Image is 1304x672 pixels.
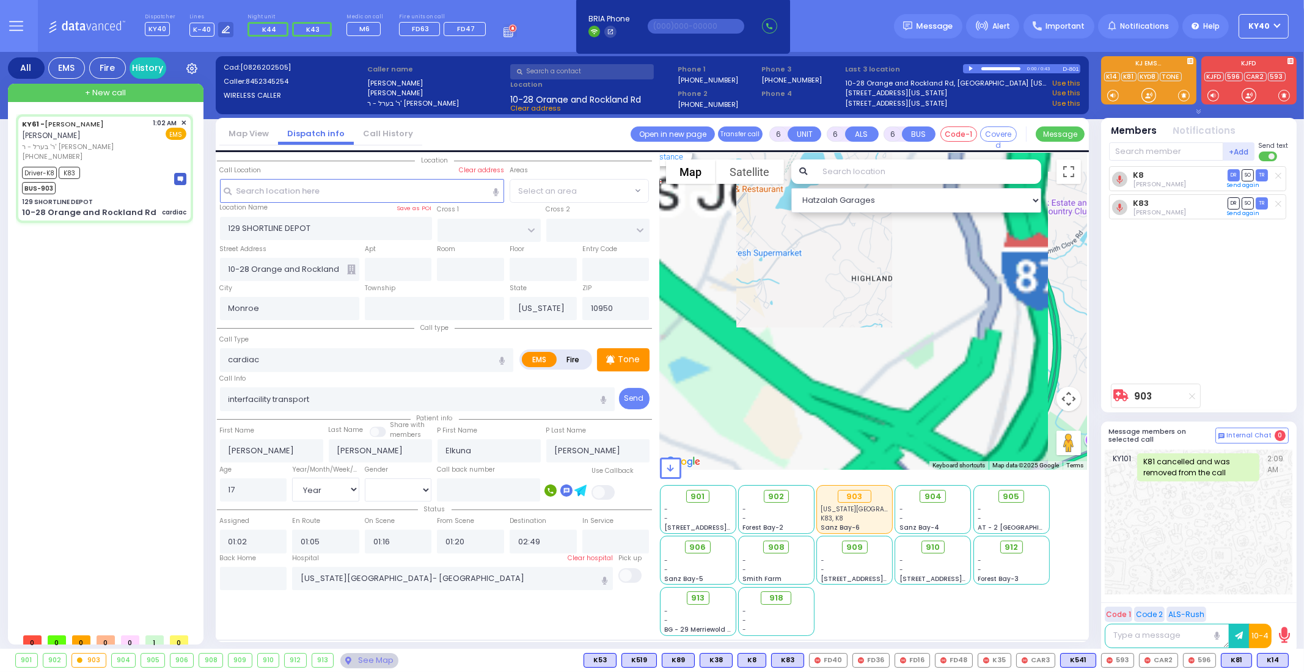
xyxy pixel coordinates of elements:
span: [STREET_ADDRESS][PERSON_NAME] [821,574,937,583]
div: / [1038,62,1040,76]
button: Drag Pegman onto the map to open Street View [1057,431,1081,455]
input: Search location here [220,179,505,202]
div: 593 [1101,653,1134,668]
a: Use this [1052,78,1080,89]
span: Clear address [510,103,561,113]
div: 913 [312,654,334,667]
div: BLS [1221,653,1252,668]
span: KY101 [1113,453,1137,481]
img: red-radio-icon.svg [1145,657,1151,663]
label: Use Callback [592,466,634,476]
span: Location [415,156,454,165]
span: SO [1242,169,1254,181]
button: ALS [845,126,879,142]
a: 903 [1134,392,1152,401]
label: Clear address [459,166,504,175]
label: Clear hospital [568,553,613,563]
label: En Route [292,516,320,526]
label: Cross 1 [438,205,460,214]
label: [PHONE_NUMBER] [761,75,822,84]
div: CAR3 [1016,653,1055,668]
label: First Name [220,426,255,436]
a: KYD8 [1138,72,1159,81]
div: K519 [621,653,657,668]
img: red-radio-icon.svg [983,657,989,663]
span: ר' בערל - ר' [PERSON_NAME] [22,142,149,152]
span: 8452345254 [246,76,288,86]
span: - [899,565,903,574]
label: Location Name [220,203,268,213]
small: Share with [390,420,425,429]
div: - [742,625,810,634]
div: K541 [1060,653,1096,668]
input: Search hospital [292,567,613,590]
img: red-radio-icon.svg [858,657,864,663]
span: Help [1203,21,1220,32]
img: red-radio-icon.svg [1022,657,1028,663]
span: Moshe Greenfeld [1133,180,1186,189]
div: K81 [1221,653,1252,668]
div: BLS [621,653,657,668]
div: BLS [662,653,695,668]
span: Dov Guttman [1133,208,1186,217]
div: Year/Month/Week/Day [292,465,359,475]
a: TONE [1160,72,1182,81]
span: - [978,565,981,574]
span: - [664,514,668,523]
span: 912 [1005,541,1018,553]
span: 910 [926,541,940,553]
button: ALS-Rush [1167,607,1206,622]
span: 2:09 AM [1267,453,1286,481]
div: 912 [285,654,306,667]
span: 10-28 Orange and Rockland Rd [510,93,641,103]
div: 10-28 Orange and Rockland Rd [22,206,156,219]
label: [PERSON_NAME] [367,88,507,98]
a: Open this area in Google Maps (opens a new window) [663,454,703,470]
a: Call History [354,128,422,139]
label: Call Location [220,166,262,175]
img: red-radio-icon.svg [940,657,947,663]
div: EMS [48,57,85,79]
span: Driver-K8 [22,167,57,179]
div: FD16 [895,653,930,668]
div: 909 [229,654,252,667]
div: K8 [738,653,766,668]
span: TR [1256,169,1268,181]
div: cardiac [162,208,186,217]
div: Fire [89,57,126,79]
input: (000)000-00000 [648,19,744,34]
span: 918 [769,592,783,604]
label: EMS [522,352,557,367]
label: Fire [556,352,590,367]
span: K-40 [189,23,214,37]
span: TR [1256,197,1268,209]
span: Notifications [1120,21,1169,32]
span: New York Presbyterian Hospital- Columbia Campus [821,505,992,514]
label: Turn off text [1259,150,1278,163]
div: - [742,616,810,625]
a: K83 [1133,199,1149,208]
span: 1 [145,635,164,645]
div: 904 [112,654,136,667]
div: 906 [170,654,194,667]
span: 0 [72,635,90,645]
div: K89 [662,653,695,668]
img: red-radio-icon.svg [1107,657,1113,663]
div: BLS [1257,653,1289,668]
label: In Service [582,516,614,526]
span: KY40 [145,22,170,36]
img: Logo [48,18,130,34]
div: 901 [16,654,37,667]
a: [PERSON_NAME] [22,119,104,129]
label: KJ EMS... [1101,60,1196,69]
div: BLS [771,653,804,668]
div: 596 [1183,653,1216,668]
a: Send again [1228,181,1260,189]
h5: Message members on selected call [1109,428,1215,444]
span: EMS [166,128,186,140]
span: Sanz Bay-5 [664,574,703,583]
label: Assigned [220,516,250,526]
span: Sanz Bay-6 [821,523,860,532]
span: - [664,565,668,574]
label: Cross 2 [546,205,571,214]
